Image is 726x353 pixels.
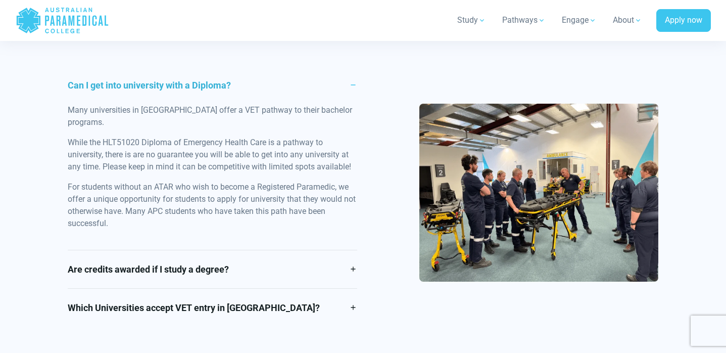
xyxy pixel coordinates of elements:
[68,289,357,327] a: Which Universities accept VET entry in [GEOGRAPHIC_DATA]?
[556,6,603,34] a: Engage
[68,181,357,230] p: For students without an ATAR who wish to become a Registered Paramedic, we offer a unique opportu...
[496,6,552,34] a: Pathways
[16,4,109,37] a: Australian Paramedical College
[68,66,357,104] a: Can I get into university with a Diploma?
[656,9,711,32] a: Apply now
[451,6,492,34] a: Study
[68,104,357,128] p: Many universities in [GEOGRAPHIC_DATA] offer a VET pathway to their bachelor programs.
[68,137,357,173] p: While the HLT51020 Diploma of Emergency Health Care is a pathway to university, there is are no g...
[68,250,357,288] a: Are credits awarded if I study a degree?
[607,6,648,34] a: About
